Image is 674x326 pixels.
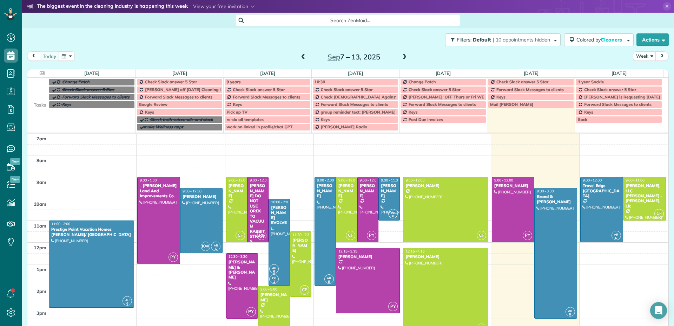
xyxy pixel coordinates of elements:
[445,33,561,46] button: Filters: Default | 10 appointments hidden
[391,211,395,215] span: AR
[536,194,575,204] div: Brand & [PERSON_NAME]
[34,201,46,207] span: 10am
[338,249,357,254] span: 12:15 - 3:15
[388,302,398,311] span: PY
[381,183,398,198] div: [PERSON_NAME]
[582,183,621,198] div: Travel Edge [GEOGRAPHIC_DATA]
[576,37,625,43] span: Colored by
[584,109,593,115] span: Keys
[150,117,213,122] span: Check both voicemails and slack
[583,178,602,183] span: 9:00 - 12:00
[321,102,388,107] span: Forward Slack Messages to clients
[584,87,636,92] span: Check Slack answer 5 Star
[348,70,363,76] a: [DATE]
[34,223,46,229] span: 11am
[145,79,197,84] span: Check Slack answer 5 Star
[37,3,188,11] strong: The biggest event in the cleaning industry is happening this week.
[236,231,245,240] span: CF
[409,102,476,107] span: Forward Slack Messages to clients
[270,279,278,285] small: 1
[457,37,471,43] span: Filters:
[145,87,242,92] span: [PERSON_NAME] off [DATE] Cleaning Restaurant
[233,102,242,107] span: Keys
[250,178,269,183] span: 9:00 - 12:00
[37,310,46,316] span: 3pm
[229,254,247,259] span: 12:30 - 3:30
[27,51,40,61] button: prev
[473,37,491,43] span: Default
[321,109,396,115] span: group reminder text: [PERSON_NAME]
[139,183,178,198] div: - [PERSON_NAME] Land And Improvements Co.
[650,302,667,319] div: Open Intercom Messenger
[10,158,20,165] span: New
[338,183,355,198] div: [PERSON_NAME]
[346,231,355,240] span: CF
[125,298,130,302] span: AR
[409,117,443,122] span: Past Due Invoices
[139,102,167,107] span: Google Review
[145,109,154,115] span: Keys
[40,51,59,61] button: today
[381,178,400,183] span: 9:00 - 11:00
[490,102,533,107] span: Mail [PERSON_NAME]
[328,52,340,61] span: Sep
[636,33,669,46] button: Actions
[272,266,276,270] span: AR
[564,33,634,46] button: Colored byCleaners
[292,238,309,253] div: [PERSON_NAME]
[10,176,20,183] span: New
[409,79,436,84] span: Change Patch
[292,232,311,237] span: 11:30 - 2:30
[523,231,532,240] span: PY
[317,178,334,183] span: 9:00 - 2:00
[405,183,486,188] div: [PERSON_NAME]
[270,268,278,275] small: 6
[37,158,46,163] span: 8am
[62,79,90,84] span: Change Patch
[537,189,554,193] span: 9:30 - 3:30
[34,245,46,250] span: 12pm
[654,209,664,218] span: CF
[496,87,564,92] span: Forward Slack Messages to clients
[325,279,333,285] small: 6
[51,222,70,226] span: 11:00 - 3:00
[226,117,264,122] span: re-do all templates
[584,102,652,107] span: Forward Slack Messages to clients
[172,70,187,76] a: [DATE]
[405,178,424,183] span: 9:00 - 12:00
[260,287,277,292] span: 2:00 - 5:00
[321,94,423,100] span: Check [DEMOGRAPHIC_DATA] Against Spreadsheet
[566,311,575,318] small: 6
[360,178,379,183] span: 9:00 - 12:00
[409,109,418,115] span: Keys
[409,87,461,92] span: Check Slack answer 5 Star
[578,117,587,122] span: Sock
[62,102,71,107] span: Keys
[37,288,46,294] span: 2pm
[37,267,46,272] span: 1pm
[62,94,130,100] span: Forward Slack Messages to clients
[84,70,99,76] a: [DATE]
[214,243,218,247] span: AR
[496,79,548,84] span: Check Slack answer 5 Star
[226,79,240,84] span: 9 years
[321,87,373,92] span: Check Slack answer 5 Star
[271,205,288,225] div: [PERSON_NAME] EVOLVE
[201,242,210,251] span: KW
[409,94,494,100] span: [PERSON_NAME]: OFF Thurs or Fri WEEKLY
[144,124,183,129] span: make Wellness appt
[310,53,398,61] h2: 7 – 13, 2025
[524,70,539,76] a: [DATE]
[477,231,486,240] span: CF
[568,309,572,313] span: AR
[249,183,266,244] div: [PERSON_NAME] DO NOT USE OREK TO VACUUM RABBIT STRAWS
[359,183,377,198] div: [PERSON_NAME]
[168,253,178,262] span: PY
[338,178,357,183] span: 9:00 - 12:00
[246,307,256,317] span: PY
[442,33,561,46] a: Filters: Default | 10 appointments hidden
[260,292,288,302] div: [PERSON_NAME]
[633,51,656,61] button: Week
[228,260,256,280] div: [PERSON_NAME] & [PERSON_NAME]
[317,183,334,198] div: [PERSON_NAME]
